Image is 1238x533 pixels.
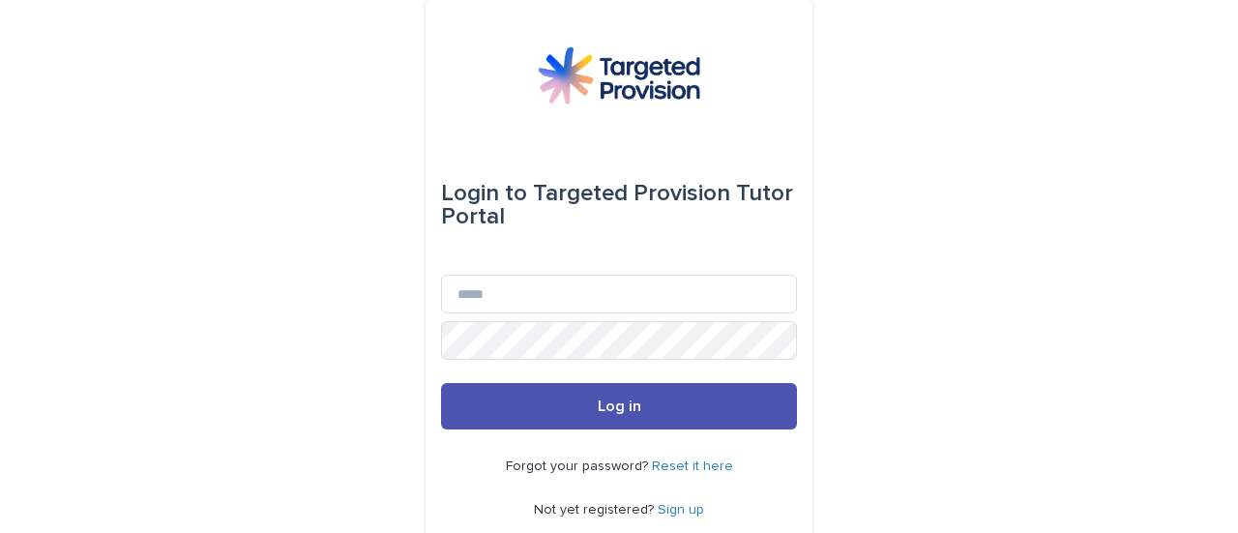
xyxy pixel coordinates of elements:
[538,46,700,104] img: M5nRWzHhSzIhMunXDL62
[658,503,704,517] a: Sign up
[534,503,658,517] span: Not yet registered?
[441,383,797,429] button: Log in
[506,459,652,473] span: Forgot your password?
[441,166,797,244] div: Targeted Provision Tutor Portal
[598,399,641,414] span: Log in
[652,459,733,473] a: Reset it here
[441,182,527,205] span: Login to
